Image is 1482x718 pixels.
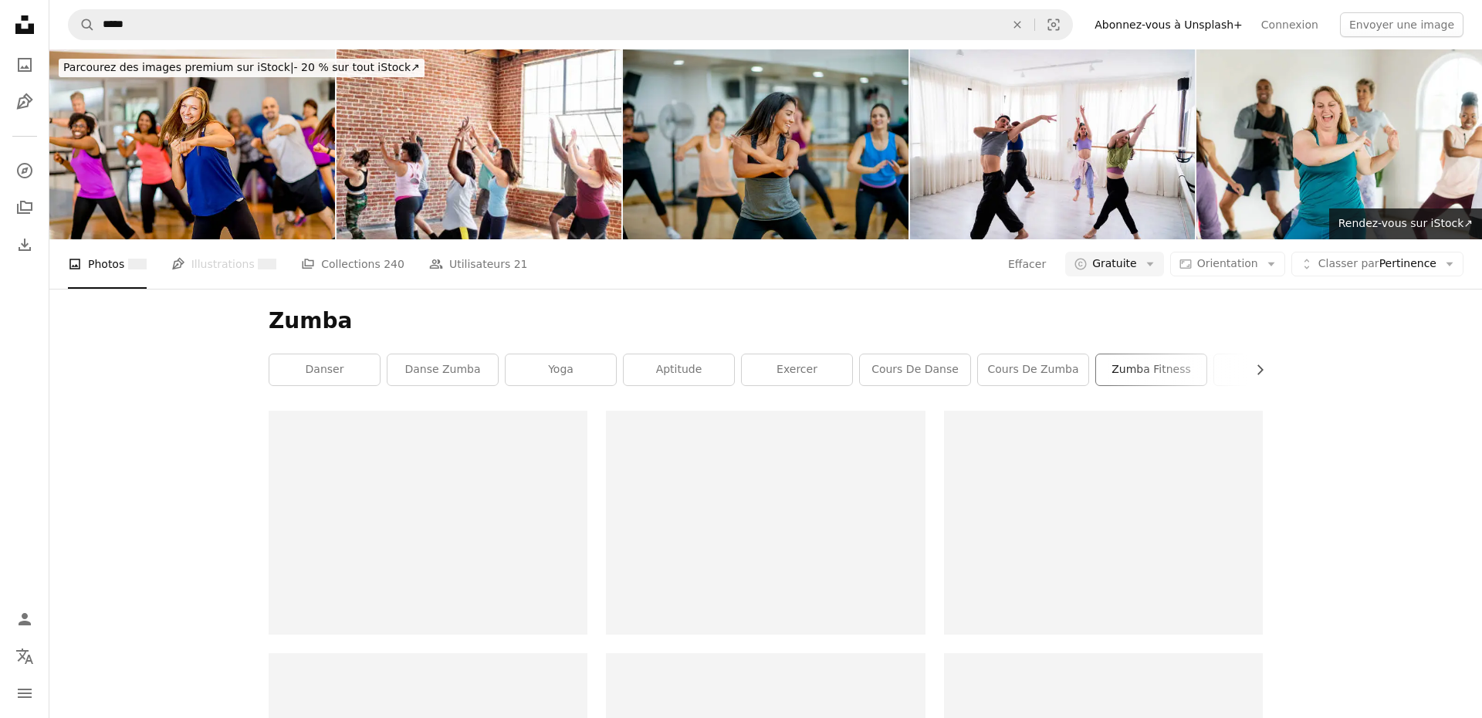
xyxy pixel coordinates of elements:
a: aptitude [624,354,734,385]
a: yoga [506,354,616,385]
button: Langue [9,641,40,672]
a: Cours de danse [860,354,970,385]
button: Menu [9,678,40,709]
span: Orientation [1197,257,1258,269]
a: Accueil — Unsplash [9,9,40,43]
a: Connexion / S’inscrire [9,604,40,635]
a: Zumba Fitness [1096,354,1206,385]
a: danser [269,354,380,385]
form: Rechercher des visuels sur tout le site [68,9,1073,40]
img: Des personnes diverses dans un cours de danse actif [337,49,622,239]
button: Gratuite [1065,252,1164,276]
a: Illustrations [9,86,40,117]
img: Cours de kick-boxing [49,49,335,239]
span: Rendez-vous sur iStock ↗ [1338,217,1473,229]
span: Classer par [1318,257,1379,269]
a: Gym [1214,354,1325,385]
button: Recherche de visuels [1035,10,1072,39]
a: Collections [9,192,40,223]
button: Rechercher sur Unsplash [69,10,95,39]
a: Abonnez-vous à Unsplash+ [1085,12,1252,37]
span: 21 [514,256,528,273]
a: Connexion [1252,12,1328,37]
span: Pertinence [1318,256,1436,272]
a: Danse Zumba [387,354,498,385]
a: exercer [742,354,852,385]
a: Utilisateurs 21 [429,239,528,289]
button: Orientation [1170,252,1285,276]
a: Parcourez des images premium sur iStock|- 20 % sur tout iStock↗ [49,49,434,86]
a: Rendez-vous sur iStock↗ [1329,208,1482,239]
button: Effacer [1000,10,1034,39]
h1: Zumba [269,307,1263,335]
span: 240 [384,256,404,273]
button: Envoyer une image [1340,12,1463,37]
span: - 20 % sur tout iStock ↗ [63,61,420,73]
a: Collections 240 [301,239,404,289]
a: Cours de Zumba [978,354,1088,385]
img: Dancers dancing on dance studio [910,49,1196,239]
a: Photos [9,49,40,80]
a: Explorer [9,155,40,186]
button: Classer parPertinence [1291,252,1463,276]
img: People dancing in a fitness class [1196,49,1482,239]
button: Effacer [1007,252,1047,276]
button: faire défiler la liste vers la droite [1246,354,1263,385]
img: Cours d’aérobic féminin [623,49,908,239]
a: Historique de téléchargement [9,229,40,260]
span: Gratuite [1092,256,1137,272]
span: Parcourez des images premium sur iStock | [63,61,294,73]
a: Illustrations [171,239,276,289]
